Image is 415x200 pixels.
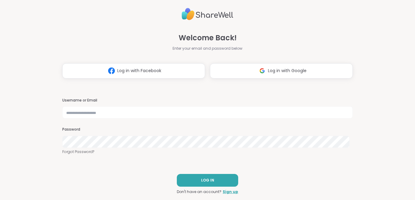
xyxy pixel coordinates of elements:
[182,5,233,23] img: ShareWell Logo
[173,46,242,51] span: Enter your email and password below
[62,98,353,103] h3: Username or Email
[223,189,238,195] a: Sign up
[201,178,214,183] span: LOG IN
[117,68,161,74] span: Log in with Facebook
[62,149,353,155] a: Forgot Password?
[177,189,221,195] span: Don't have an account?
[62,63,205,78] button: Log in with Facebook
[268,68,307,74] span: Log in with Google
[62,127,353,132] h3: Password
[177,174,238,187] button: LOG IN
[106,65,117,76] img: ShareWell Logomark
[256,65,268,76] img: ShareWell Logomark
[179,32,237,43] span: Welcome Back!
[210,63,353,78] button: Log in with Google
